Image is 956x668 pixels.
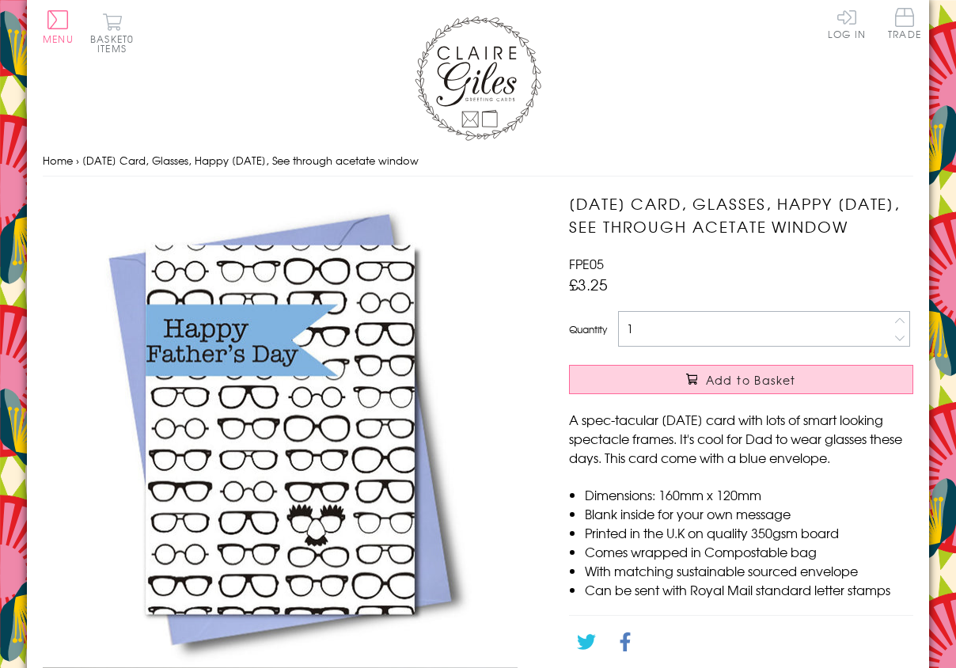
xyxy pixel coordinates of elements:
[585,504,913,523] li: Blank inside for your own message
[569,273,608,295] span: £3.25
[43,10,74,44] button: Menu
[90,13,134,53] button: Basket0 items
[76,153,79,168] span: ›
[569,192,913,238] h1: [DATE] Card, Glasses, Happy [DATE], See through acetate window
[706,372,796,388] span: Add to Basket
[569,365,913,394] button: Add to Basket
[415,16,541,141] img: Claire Giles Greetings Cards
[43,192,518,667] img: Father's Day Card, Glasses, Happy Father's Day, See through acetate window
[888,8,921,39] span: Trade
[585,580,913,599] li: Can be sent with Royal Mail standard letter stamps
[888,8,921,42] a: Trade
[82,153,419,168] span: [DATE] Card, Glasses, Happy [DATE], See through acetate window
[43,153,73,168] a: Home
[585,561,913,580] li: With matching sustainable sourced envelope
[43,32,74,46] span: Menu
[97,32,134,55] span: 0 items
[569,410,913,467] p: A spec-tacular [DATE] card with lots of smart looking spectacle frames. It's cool for Dad to wear...
[43,145,913,177] nav: breadcrumbs
[569,254,604,273] span: FPE05
[585,523,913,542] li: Printed in the U.K on quality 350gsm board
[828,8,866,39] a: Log In
[569,322,607,336] label: Quantity
[585,542,913,561] li: Comes wrapped in Compostable bag
[585,485,913,504] li: Dimensions: 160mm x 120mm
